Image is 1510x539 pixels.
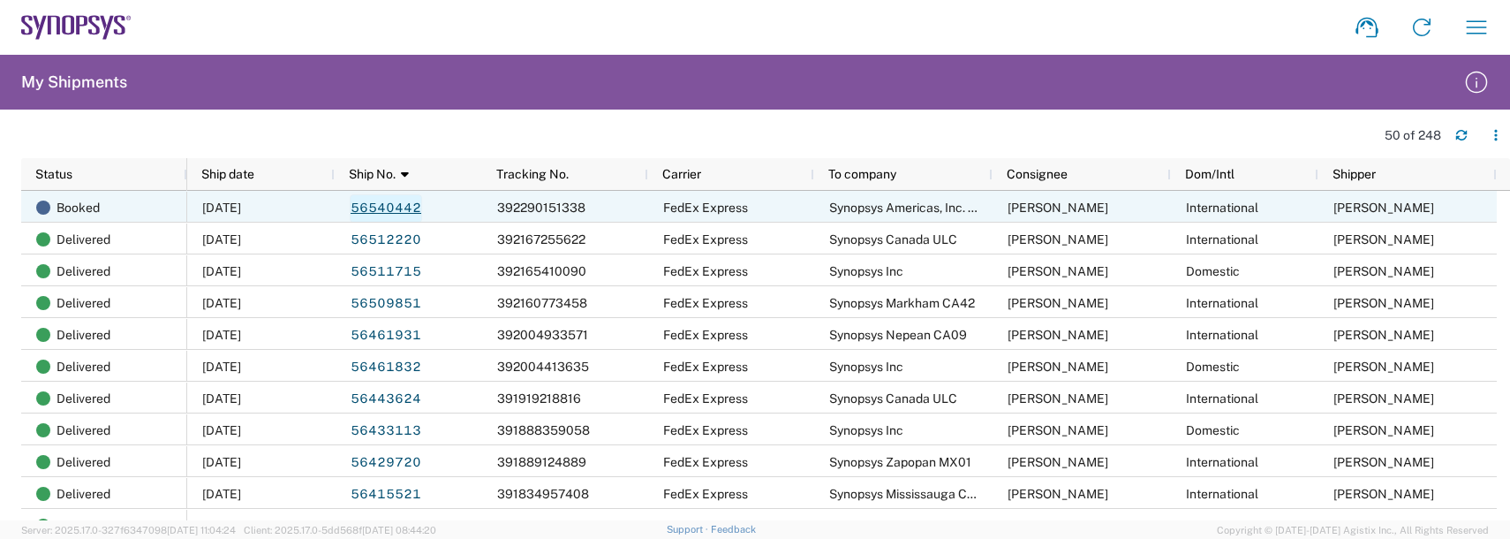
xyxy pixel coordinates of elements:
[1333,328,1434,342] span: Jessi Smith
[201,167,254,181] span: Ship date
[350,290,422,318] a: 56509851
[663,232,748,247] span: FedEx Express
[57,446,110,478] span: Delivered
[350,385,422,414] a: 56443624
[1186,391,1258,406] span: International
[167,525,236,535] span: [DATE] 11:04:24
[1186,423,1240,437] span: Domestic
[663,328,748,342] span: FedEx Express
[1008,232,1108,247] span: Winston Tak
[1217,522,1489,538] span: Copyright © [DATE]-[DATE] Agistix Inc., All Rights Reserved
[1186,328,1258,342] span: International
[1008,201,1108,215] span: Marcela Lopez Ojeda
[1333,296,1434,310] span: Jessi Smith
[663,519,748,533] span: FedEx Express
[829,232,957,247] span: Synopsys Canada ULC
[829,328,967,342] span: Synopsys Nepean CA09
[350,353,422,382] a: 56461832
[57,414,110,446] span: Delivered
[828,167,896,181] span: To company
[57,192,100,224] span: Booked
[497,328,588,342] span: 392004933571
[497,232,585,247] span: 392167255622
[829,264,903,278] span: Synopsys Inc
[829,360,903,374] span: Synopsys Inc
[497,519,585,533] span: 391757787252
[57,383,110,414] span: Delivered
[663,487,748,501] span: FedEx Express
[1186,201,1258,215] span: International
[202,360,241,374] span: 08/11/2025
[202,519,241,533] span: 08/05/2025
[1008,328,1108,342] span: Grace Xing
[497,423,590,437] span: 391888359058
[57,287,110,319] span: Delivered
[1186,232,1258,247] span: International
[1333,455,1434,469] span: Jessi Smith
[202,201,241,215] span: 08/19/2025
[497,264,586,278] span: 392165410090
[829,296,975,310] span: Synopsys Markham CA42
[1186,519,1258,533] span: International
[1008,391,1108,406] span: deborah renwick
[350,481,422,509] a: 56415521
[497,455,586,469] span: 391889124889
[349,167,396,181] span: Ship No.
[35,167,72,181] span: Status
[663,391,748,406] span: FedEx Express
[829,519,966,533] span: Synopsys Chile Limitada
[662,167,701,181] span: Carrier
[21,72,127,93] h2: My Shipments
[202,391,241,406] span: 08/08/2025
[1186,487,1258,501] span: International
[829,487,992,501] span: Synopsys Mississauga CA06
[829,455,971,469] span: Synopsys Zapopan MX01
[202,296,241,310] span: 08/15/2025
[350,258,422,286] a: 56511715
[1186,455,1258,469] span: International
[202,264,241,278] span: 08/15/2025
[350,449,422,477] a: 56429720
[829,201,1000,215] span: Synopsys Americas, Inc. MX01
[350,322,422,350] a: 56461931
[1008,519,1108,533] span: Ignacio Sandoval
[202,487,241,501] span: 08/06/2025
[1333,232,1434,247] span: Jessi Smith
[711,524,756,535] a: Feedback
[202,232,241,247] span: 08/15/2025
[202,328,241,342] span: 08/11/2025
[1186,360,1240,374] span: Domestic
[1333,487,1434,501] span: Jessi Smith
[1185,167,1234,181] span: Dom/Intl
[1008,487,1108,501] span: Wenbo Wang
[350,194,422,223] a: 56540442
[202,423,241,437] span: 08/07/2025
[1008,264,1108,278] span: Shayla Zainal
[1008,455,1108,469] span: Arlette Uribe
[663,264,748,278] span: FedEx Express
[497,391,581,406] span: 391919218816
[350,226,422,254] a: 56512220
[829,391,957,406] span: Synopsys Canada ULC
[1333,360,1434,374] span: Jessi Smith
[202,455,241,469] span: 08/08/2025
[57,224,110,255] span: Delivered
[21,525,236,535] span: Server: 2025.17.0-327f6347098
[497,296,587,310] span: 392160773458
[1008,360,1108,374] span: Ashish Mehta
[1333,264,1434,278] span: Jessi Smith
[57,351,110,383] span: Delivered
[1007,167,1068,181] span: Consignee
[663,201,748,215] span: FedEx Express
[1333,167,1376,181] span: Shipper
[496,167,569,181] span: Tracking No.
[663,296,748,310] span: FedEx Express
[497,201,585,215] span: 392290151338
[57,478,110,510] span: Delivered
[1333,423,1434,437] span: Jessi Smith
[667,524,711,535] a: Support
[1008,423,1108,437] span: Garth Spencer
[829,423,903,437] span: Synopsys Inc
[497,360,589,374] span: 392004413635
[663,423,748,437] span: FedEx Express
